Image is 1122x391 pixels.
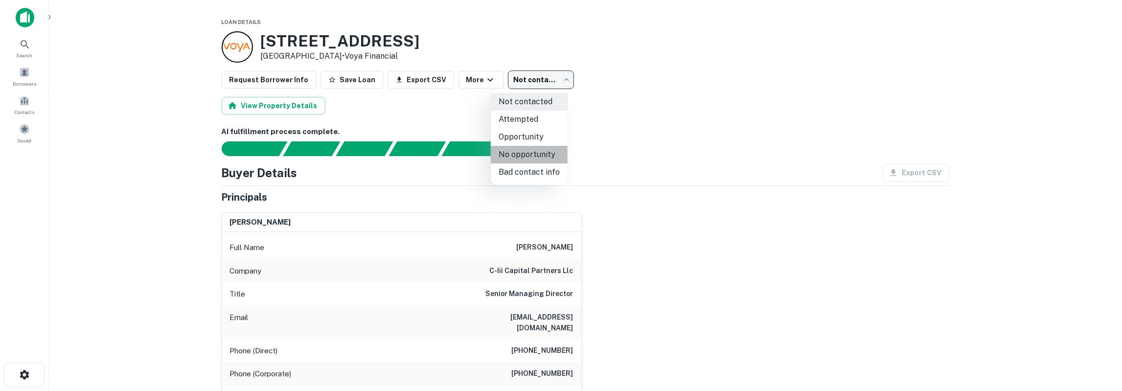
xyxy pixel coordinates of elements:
li: Not contacted [491,93,568,111]
li: Attempted [491,111,568,128]
li: No opportunity [491,146,568,163]
li: Opportunity [491,128,568,146]
iframe: Chat Widget [1073,313,1122,360]
li: Bad contact info [491,163,568,181]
